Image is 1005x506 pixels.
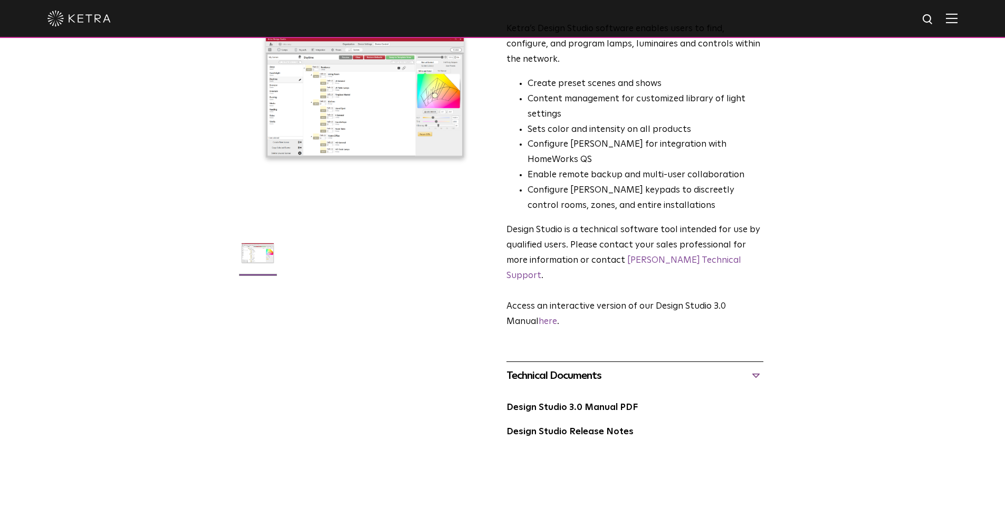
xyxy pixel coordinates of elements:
[237,233,278,281] img: DS-2.0
[506,22,763,68] div: Ketra’s Design Studio software enables users to find, configure, and program lamps, luminaires an...
[528,137,763,168] li: Configure [PERSON_NAME] for integration with HomeWorks QS
[506,427,634,436] a: Design Studio Release Notes
[946,13,958,23] img: Hamburger%20Nav.svg
[528,122,763,138] li: Sets color and intensity on all products
[528,168,763,183] li: Enable remote backup and multi-user collaboration
[506,299,763,330] p: Access an interactive version of our Design Studio 3.0 Manual .
[47,11,111,26] img: ketra-logo-2019-white
[528,77,763,92] li: Create preset scenes and shows
[506,256,741,280] a: [PERSON_NAME] Technical Support
[506,367,763,384] div: Technical Documents
[528,92,763,122] li: Content management for customized library of light settings
[528,183,763,214] li: Configure [PERSON_NAME] keypads to discreetly control rooms, zones, and entire installations
[539,317,557,326] a: here
[506,223,763,284] p: Design Studio is a technical software tool intended for use by qualified users. Please contact yo...
[506,403,638,412] a: Design Studio 3.0 Manual PDF
[922,13,935,26] img: search icon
